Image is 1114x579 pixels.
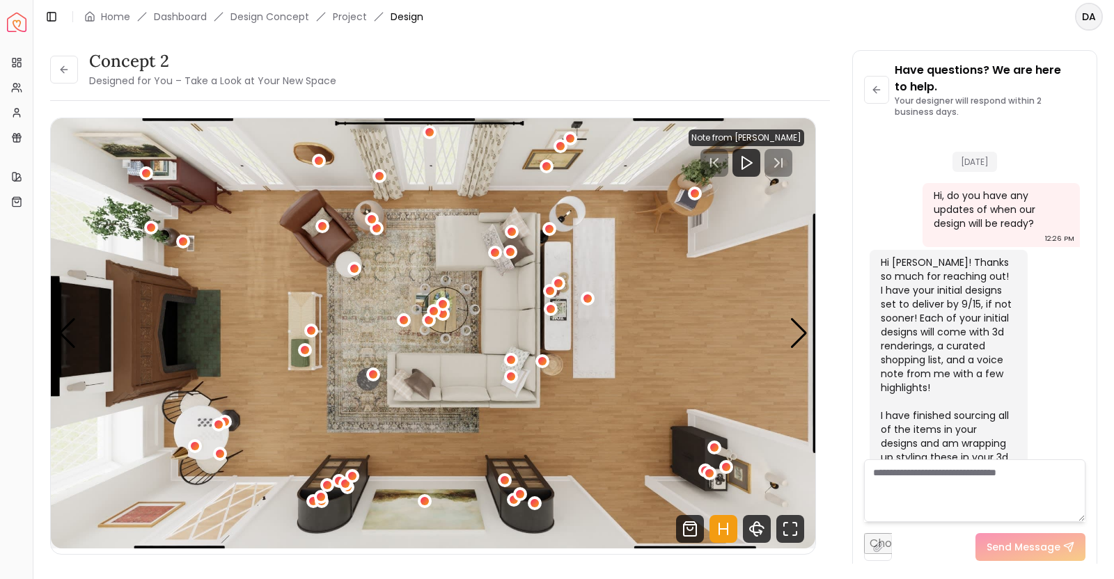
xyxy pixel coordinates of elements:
[7,13,26,32] img: Spacejoy Logo
[391,10,423,24] span: Design
[738,154,755,171] svg: Play
[51,118,815,548] div: Carousel
[333,10,367,24] a: Project
[101,10,130,24] a: Home
[1045,232,1074,246] div: 12:26 PM
[895,95,1085,118] p: Your designer will respond within 2 business days.
[1076,4,1101,29] span: DA
[84,10,423,24] nav: breadcrumb
[881,255,1014,534] div: Hi [PERSON_NAME]! Thanks so much for reaching out! I have your initial designs set to deliver by ...
[790,318,808,349] div: Next slide
[154,10,207,24] a: Dashboard
[51,118,815,548] img: Design Render 1
[51,118,815,548] div: 1 / 6
[934,189,1067,230] div: Hi, do you have any updates of when our design will be ready?
[743,515,771,543] svg: 360 View
[230,10,309,24] li: Design Concept
[89,50,336,72] h3: Concept 2
[676,515,704,543] svg: Shop Products from this design
[7,13,26,32] a: Spacejoy
[709,515,737,543] svg: Hotspots Toggle
[1075,3,1103,31] button: DA
[895,62,1085,95] p: Have questions? We are here to help.
[89,74,336,88] small: Designed for You – Take a Look at Your New Space
[58,318,77,349] div: Previous slide
[776,515,804,543] svg: Fullscreen
[952,152,997,172] span: [DATE]
[689,129,804,146] div: Note from [PERSON_NAME]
